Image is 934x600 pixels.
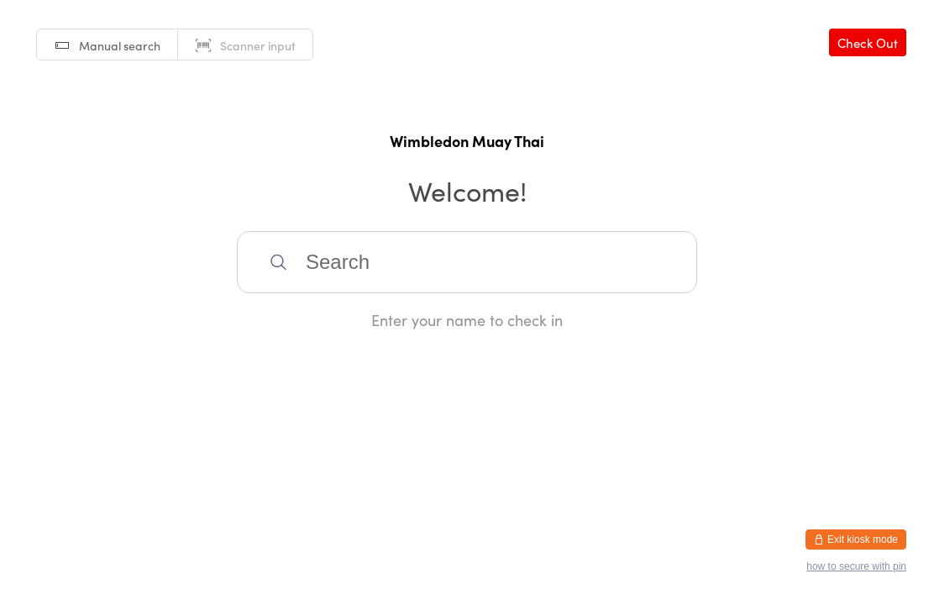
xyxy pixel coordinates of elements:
input: Search [237,231,697,293]
h2: Welcome! [17,171,917,209]
span: Manual search [79,37,160,54]
div: Enter your name to check in [237,309,697,330]
a: Check Out [829,29,906,56]
span: Scanner input [220,37,296,54]
button: how to secure with pin [806,561,906,572]
h1: Wimbledon Muay Thai [17,130,917,151]
button: Exit kiosk mode [805,529,906,550]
